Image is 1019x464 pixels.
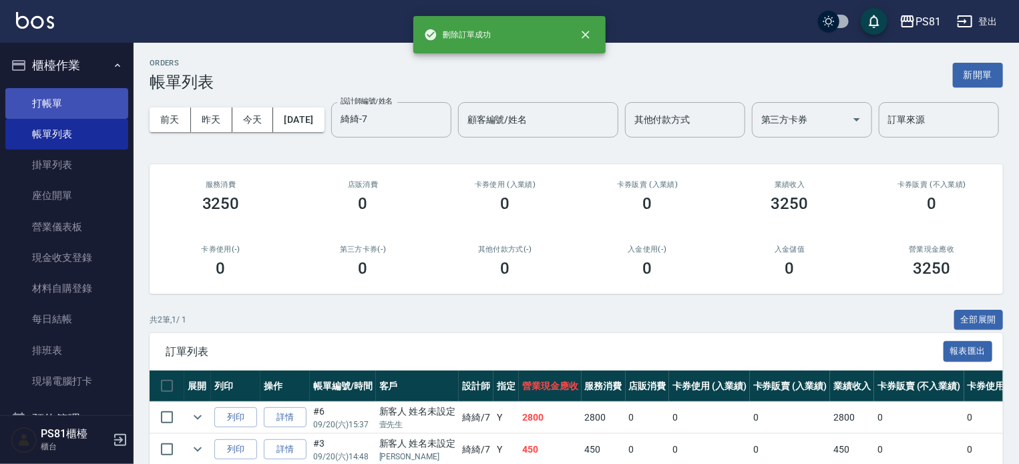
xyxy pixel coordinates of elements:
button: 報表匯出 [944,341,993,362]
h2: 入金使用(-) [592,245,702,254]
button: PS81 [894,8,946,35]
h3: 0 [643,259,652,278]
img: Logo [16,12,54,29]
button: 列印 [214,407,257,428]
a: 營業儀表板 [5,212,128,242]
button: [DATE] [273,107,324,132]
a: 詳情 [264,407,307,428]
a: 現場電腦打卡 [5,366,128,397]
td: 0 [964,402,1019,433]
h2: 卡券使用 (入業績) [450,180,560,189]
p: 09/20 (六) 14:48 [313,451,373,463]
td: 2800 [582,402,626,433]
h2: 店販消費 [308,180,418,189]
th: 帳單編號/時間 [310,371,376,402]
td: #6 [310,402,376,433]
button: 列印 [214,439,257,460]
th: 卡券販賣 (不入業績) [874,371,964,402]
button: Open [846,109,867,130]
span: 訂單列表 [166,345,944,359]
p: 壹先生 [379,419,456,431]
a: 掛單列表 [5,150,128,180]
h3: 0 [643,194,652,213]
span: 刪除訂單成功 [424,28,491,41]
h2: 其他付款方式(-) [450,245,560,254]
h2: 卡券使用(-) [166,245,276,254]
button: 新開單 [953,63,1003,87]
label: 設計師編號/姓名 [341,96,393,106]
th: 設計師 [459,371,493,402]
h3: 0 [501,194,510,213]
h3: 3250 [202,194,240,213]
h3: 0 [216,259,226,278]
td: 2800 [830,402,874,433]
h3: 0 [359,259,368,278]
td: 0 [669,402,750,433]
td: Y [493,402,519,433]
button: expand row [188,407,208,427]
h5: PS81櫃檯 [41,427,109,441]
img: Person [11,427,37,453]
h2: 卡券販賣 (不入業績) [877,180,987,189]
h2: ORDERS [150,59,214,67]
h3: 3250 [771,194,809,213]
a: 排班表 [5,335,128,366]
h3: 3250 [913,259,951,278]
h2: 卡券販賣 (入業績) [592,180,702,189]
button: 登出 [952,9,1003,34]
a: 詳情 [264,439,307,460]
a: 材料自購登錄 [5,273,128,304]
h2: 營業現金應收 [877,245,987,254]
p: [PERSON_NAME] [379,451,456,463]
a: 帳單列表 [5,119,128,150]
div: 新客人 姓名未設定 [379,437,456,451]
th: 展開 [184,371,211,402]
button: 全部展開 [954,310,1004,330]
th: 卡券使用 (入業績) [669,371,750,402]
button: expand row [188,439,208,459]
button: 昨天 [191,107,232,132]
h3: 0 [928,194,937,213]
td: 0 [874,402,964,433]
th: 指定 [493,371,519,402]
h2: 第三方卡券(-) [308,245,418,254]
a: 現金收支登錄 [5,242,128,273]
h3: 0 [785,259,795,278]
a: 報表匯出 [944,344,993,357]
button: 櫃檯作業 [5,48,128,83]
p: 09/20 (六) 15:37 [313,419,373,431]
h2: 入金儲值 [735,245,845,254]
td: 0 [750,402,831,433]
button: 今天 [232,107,274,132]
div: PS81 [915,13,941,30]
a: 打帳單 [5,88,128,119]
a: 座位開單 [5,180,128,211]
h3: 帳單列表 [150,73,214,91]
td: 綺綺 /7 [459,402,493,433]
h3: 服務消費 [166,180,276,189]
h2: 業績收入 [735,180,845,189]
td: 0 [626,402,670,433]
th: 操作 [260,371,310,402]
button: save [861,8,887,35]
a: 新開單 [953,68,1003,81]
th: 列印 [211,371,260,402]
th: 店販消費 [626,371,670,402]
th: 服務消費 [582,371,626,402]
th: 卡券使用(-) [964,371,1019,402]
h3: 0 [501,259,510,278]
p: 共 2 筆, 1 / 1 [150,314,186,326]
h3: 0 [359,194,368,213]
button: close [571,20,600,49]
th: 卡券販賣 (入業績) [750,371,831,402]
button: 預約管理 [5,402,128,437]
th: 客戶 [376,371,459,402]
p: 櫃台 [41,441,109,453]
th: 營業現金應收 [519,371,582,402]
th: 業績收入 [830,371,874,402]
a: 每日結帳 [5,304,128,334]
td: 2800 [519,402,582,433]
button: 前天 [150,107,191,132]
div: 新客人 姓名未設定 [379,405,456,419]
